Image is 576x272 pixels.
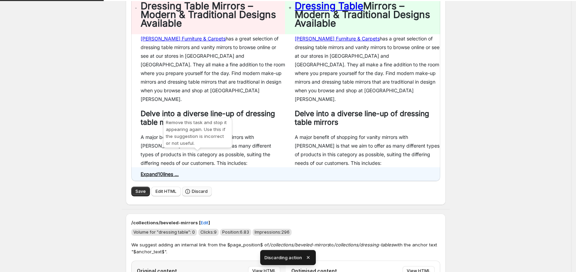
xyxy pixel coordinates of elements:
span: Discard [192,189,208,194]
div: A major benefit of shopping for vanity mirrors with [PERSON_NAME] is that we aim to offer as many... [141,133,285,167]
button: Discard [182,187,212,196]
div: has a great selection of dressing table mirrors and vanity mirrors to browse online or see at our... [141,34,285,103]
h1: Mirrors – Modern & Traditional Designs Available [295,2,440,28]
span: Save [135,189,146,194]
em: /collections/beveled-mirrors [269,242,330,247]
p: We suggest adding an internal link from the $page_position$ of to with the anchor text "$anchor_t... [131,241,440,255]
h1: Dressing Table Mirrors – Modern & Traditional Designs Available [141,2,285,28]
h2: Delve into a diverse line-up of dressing table mirrors [141,109,285,126]
pre: + [289,3,291,12]
pre: Expand 10 lines ... [141,171,179,177]
span: Discarding action [264,254,302,261]
h2: Delve into a diverse line-up of dressing table mirrors [295,109,440,126]
span: Clicks: 9 [200,229,217,235]
button: Edit HTML [151,187,181,196]
span: Edit [201,219,208,226]
span: Impressions: 296 [255,229,290,235]
em: /collections/dressing-tables [334,242,394,247]
span: Position: 6.83 [222,229,249,235]
a: [PERSON_NAME] Furniture & Carpets [295,36,380,41]
div: A major benefit of shopping for vanity mirrors with [PERSON_NAME] is that we aim to offer as many... [295,133,440,167]
span: Volume for "dressing table": 0 [133,229,195,235]
div: has a great selection of dressing table mirrors and vanity mirrors to browse online or see at our... [295,34,440,103]
button: Save [131,187,150,196]
button: Edit [197,217,213,228]
pre: - [135,3,138,12]
p: /collections/beveled-mirrors [ ] [131,219,440,226]
span: Edit HTML [155,189,177,194]
a: [PERSON_NAME] Furniture & Carpets [141,36,226,41]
